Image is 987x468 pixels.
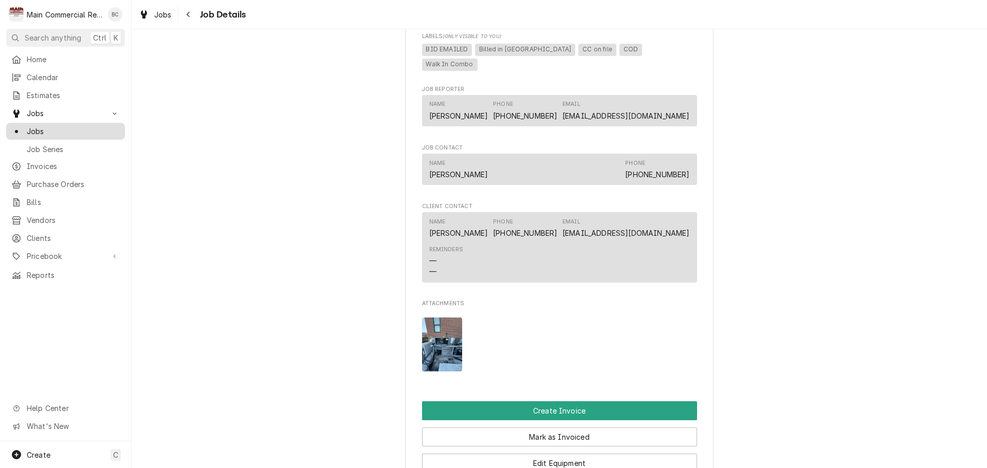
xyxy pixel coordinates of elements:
div: Email [562,100,689,121]
div: Phone [493,218,513,226]
div: Phone [493,218,557,238]
div: [PERSON_NAME] [429,228,488,238]
button: Search anythingCtrlK [6,29,125,47]
a: Clients [6,230,125,247]
div: [object Object] [422,32,697,72]
div: Main Commercial Refrigeration Service [27,9,102,20]
span: Labels [422,32,697,41]
div: M [9,7,24,22]
a: [PHONE_NUMBER] [493,111,557,120]
div: Contact [422,95,697,126]
a: Jobs [135,6,176,23]
a: Job Series [6,141,125,158]
span: Pricebook [27,251,104,261]
span: K [114,32,118,43]
div: — [429,266,436,277]
span: Invoices [27,161,120,172]
a: Jobs [6,123,125,140]
span: [object Object] [422,42,697,72]
div: Reminders [429,246,463,254]
div: BC [108,7,122,22]
div: Name [429,100,488,121]
div: Job Reporter List [422,95,697,131]
div: — [429,255,436,266]
span: Job Details [197,8,246,22]
div: Contact [422,212,697,283]
button: Create Invoice [422,401,697,420]
a: [EMAIL_ADDRESS][DOMAIN_NAME] [562,229,689,237]
div: Email [562,218,689,238]
a: Vendors [6,212,125,229]
div: Phone [625,159,689,180]
a: Go to Pricebook [6,248,125,265]
span: CC on file [578,44,616,56]
span: Search anything [25,32,81,43]
div: Name [429,159,446,167]
span: Bills [27,197,120,208]
div: Button Group Row [422,420,697,446]
span: Ctrl [93,32,106,43]
div: Name [429,218,446,226]
div: Name [429,159,488,180]
div: Attachments [422,299,697,380]
span: Jobs [27,108,104,119]
span: Attachments [422,299,697,308]
span: BID EMAILED [422,44,472,56]
span: Purchase Orders [27,179,120,190]
div: Job Contact [422,144,697,190]
div: [PERSON_NAME] [429,110,488,121]
span: Job Series [27,144,120,155]
span: COD [619,44,642,56]
span: Client Contact [422,202,697,211]
a: [EMAIL_ADDRESS][DOMAIN_NAME] [562,111,689,120]
div: Contact [422,154,697,185]
a: Estimates [6,87,125,104]
div: Phone [493,100,557,121]
div: Main Commercial Refrigeration Service's Avatar [9,7,24,22]
button: Navigate back [180,6,197,23]
span: C [113,450,118,460]
a: Invoices [6,158,125,175]
span: Jobs [154,9,172,20]
div: [PERSON_NAME] [429,169,488,180]
a: Bills [6,194,125,211]
a: [PHONE_NUMBER] [625,170,689,179]
div: Name [429,218,488,238]
div: Button Group Row [422,401,697,420]
div: Email [562,100,580,108]
a: Home [6,51,125,68]
span: Job Reporter [422,85,697,93]
div: Name [429,100,446,108]
span: Jobs [27,126,120,137]
div: Phone [493,100,513,108]
span: Clients [27,233,120,244]
span: Estimates [27,90,120,101]
span: Help Center [27,403,119,414]
span: Reports [27,270,120,280]
div: Job Reporter [422,85,697,132]
span: (Only Visible to You) [443,33,501,39]
a: Go to What's New [6,418,125,435]
span: Job Contact [422,144,697,152]
a: Reports [6,267,125,284]
div: Bookkeeper Main Commercial's Avatar [108,7,122,22]
span: Home [27,54,120,65]
div: Reminders [429,246,463,277]
span: Vendors [27,215,120,226]
div: Email [562,218,580,226]
img: 8MFHYLH7Sw2pcPtQPhP5 [422,317,463,371]
div: Job Contact List [422,154,697,190]
span: Calendar [27,72,120,83]
span: What's New [27,421,119,432]
span: Attachments [422,310,697,380]
a: Go to Help Center [6,400,125,417]
span: Create [27,451,50,459]
span: Walk In Combo [422,59,478,71]
span: Billed in [GEOGRAPHIC_DATA] [475,44,575,56]
a: Purchase Orders [6,176,125,193]
div: Client Contact List [422,212,697,287]
a: Calendar [6,69,125,86]
a: Go to Jobs [6,105,125,122]
div: Phone [625,159,645,167]
a: [PHONE_NUMBER] [493,229,557,237]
